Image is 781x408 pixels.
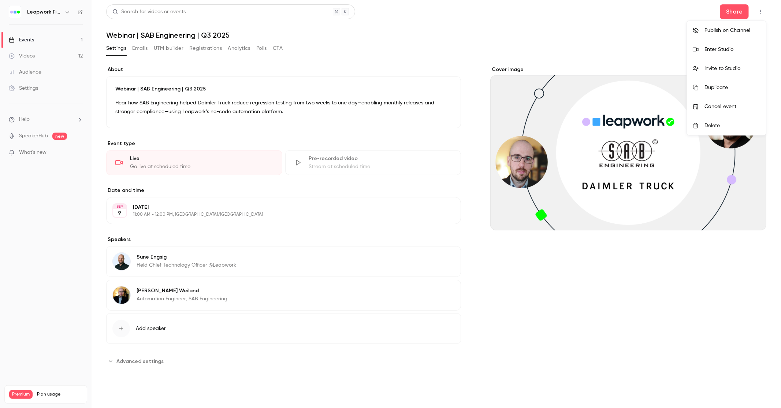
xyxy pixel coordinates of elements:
[704,65,760,72] div: Invite to Studio
[704,46,760,53] div: Enter Studio
[704,103,760,110] div: Cancel event
[704,122,760,129] div: Delete
[704,27,760,34] div: Publish on Channel
[704,84,760,91] div: Duplicate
